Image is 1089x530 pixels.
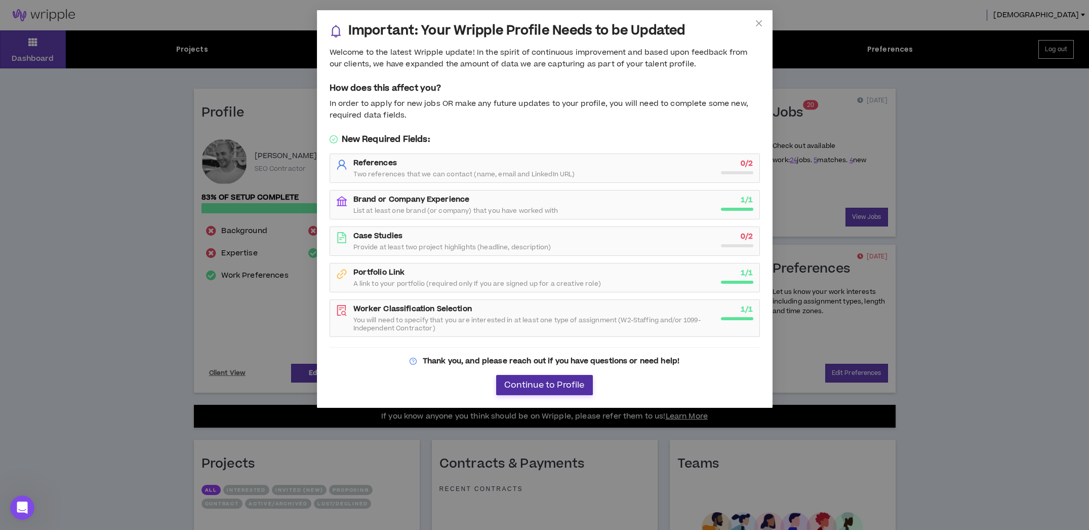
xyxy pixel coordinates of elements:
div: Welcome to the latest Wripple update! In the spirit of continuous improvement and based upon feed... [330,47,760,70]
span: Two references that we can contact (name, email and LinkedIn URL) [353,170,575,178]
span: List at least one brand (or company) that you have worked with [353,207,558,215]
h3: Important: Your Wripple Profile Needs to be Updated [348,23,685,39]
strong: Brand or Company Experience [353,194,470,205]
span: user [336,159,347,170]
span: file-text [336,232,347,243]
strong: Case Studies [353,231,403,241]
span: close [755,19,763,27]
strong: Worker Classification Selection [353,304,472,314]
strong: Thank you, and please reach out if you have questions or need help! [423,356,679,366]
strong: References [353,158,397,168]
span: You will need to specify that you are interested in at least one type of assignment (W2-Staffing ... [353,316,715,332]
span: bell [330,25,342,37]
span: question-circle [410,358,417,365]
span: file-search [336,305,347,316]
strong: 1 / 1 [741,304,753,315]
strong: Portfolio Link [353,267,405,278]
div: In order to apply for new jobs OR make any future updates to your profile, you will need to compl... [330,98,760,121]
span: Provide at least two project highlights (headline, description) [353,243,551,251]
iframe: Intercom live chat [10,496,34,520]
button: Close [745,10,773,37]
h5: New Required Fields: [330,133,760,145]
span: link [336,269,347,280]
span: A link to your portfolio (required only If you are signed up for a creative role) [353,280,601,288]
span: Continue to Profile [504,381,584,390]
strong: 0 / 2 [741,231,753,242]
strong: 0 / 2 [741,158,753,169]
strong: 1 / 1 [741,268,753,278]
button: Continue to Profile [496,375,592,395]
strong: 1 / 1 [741,195,753,205]
h5: How does this affect you? [330,82,760,94]
span: bank [336,196,347,207]
span: check-circle [330,135,338,143]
